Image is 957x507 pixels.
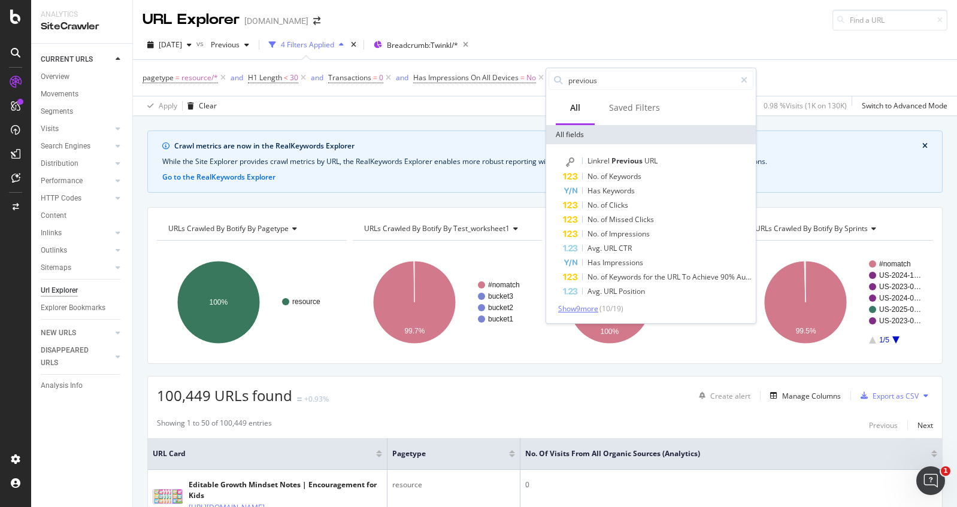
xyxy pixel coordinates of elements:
div: A chart. [548,250,735,354]
button: Apply [143,96,177,116]
span: < [284,72,288,83]
span: 2025 Oct. 10th [159,40,182,50]
img: main image [153,489,183,504]
text: #nomatch [879,260,911,268]
span: No. [587,214,601,224]
text: 99.7% [404,327,425,335]
a: Performance [41,175,112,187]
span: Has [587,257,602,268]
a: Distribution [41,157,112,170]
span: Clicks [609,200,628,210]
div: Clear [199,101,217,111]
a: HTTP Codes [41,192,112,205]
div: Editable Growth Mindset Notes | Encouragement for Kids [189,479,382,501]
button: and [396,72,408,83]
span: vs [196,38,206,48]
div: Distribution [41,157,78,170]
div: times [349,39,359,51]
text: US-2024-1… [879,271,921,280]
button: and [311,72,323,83]
img: Equal [297,397,302,401]
div: Explorer Bookmarks [41,302,105,314]
span: URL Card [153,448,373,459]
input: Search by field name [567,71,735,89]
div: A chart. [744,250,931,354]
div: info banner [147,130,943,193]
span: ( 10 / 19 ) [599,303,623,314]
button: Go to the RealKeywords Explorer [162,172,275,183]
div: Search Engines [41,140,90,153]
div: CURRENT URLS [41,53,93,66]
span: No. [587,272,601,282]
span: No [526,69,536,86]
text: US-2023-0… [879,283,921,291]
div: arrow-right-arrow-left [313,17,320,25]
div: Content [41,210,66,222]
div: Performance [41,175,83,187]
a: Url Explorer [41,284,124,297]
span: Has [587,186,602,196]
button: [DATE] [143,35,196,54]
span: URL [667,272,682,282]
span: = [373,72,377,83]
button: Switch to Advanced Mode [857,96,947,116]
a: DISAPPEARED URLS [41,344,112,369]
div: NEW URLS [41,327,76,339]
span: Previous [206,40,240,50]
div: Previous [869,420,898,430]
span: Linkrel [587,156,611,166]
div: Export as CSV [873,391,919,401]
div: Analysis Info [41,380,83,392]
a: Search Engines [41,140,112,153]
div: 0.98 % Visits ( 1K on 130K ) [764,101,847,111]
div: 4 Filters Applied [281,40,334,50]
text: US-2023-0… [879,317,921,325]
button: Next [917,418,933,432]
div: [DOMAIN_NAME] [244,15,308,27]
text: US-2024-0… [879,294,921,302]
div: SiteCrawler [41,20,123,34]
div: A chart. [353,250,540,354]
div: URL Explorer [143,10,240,30]
div: resource [392,479,515,490]
div: Outlinks [41,244,67,257]
div: Overview [41,71,69,83]
span: = [520,72,525,83]
span: No. [587,229,601,239]
span: resource/* [181,69,218,86]
h4: URLs Crawled By Botify By test_worksheet1 [362,219,532,238]
button: Export as CSV [856,386,919,405]
span: pagetype [143,72,174,83]
span: Breadcrumb: Twinkl/* [387,40,458,50]
span: URLs Crawled By Botify By pagetype [168,223,289,233]
h4: URLs Crawled By Botify By pagetype [166,219,336,238]
span: Has Impressions On All Devices [413,72,519,83]
span: CTR [619,243,632,253]
div: 0 [525,479,937,490]
span: H1 Length [248,72,282,83]
button: Breadcrumb:Twinkl/* [369,35,458,54]
span: URL [644,156,658,166]
span: Impressions [602,257,643,268]
svg: A chart. [157,250,344,354]
span: Impressions [609,229,650,239]
span: Avg. [587,243,604,253]
div: Next [917,420,933,430]
a: Overview [41,71,124,83]
text: bucket3 [488,292,513,300]
span: Avg. [587,286,604,296]
span: pagetype [392,448,491,459]
div: All [570,102,580,114]
span: No. of Visits from All Organic Sources (Analytics) [525,448,913,459]
button: Previous [206,35,254,54]
div: DISAPPEARED URLS [41,344,101,369]
button: Clear [183,96,217,116]
text: 100% [210,298,228,306]
span: 100,449 URLs found [157,385,292,405]
div: Create alert [710,391,750,401]
a: Inlinks [41,227,112,239]
span: Keywords [609,272,643,282]
a: Sitemaps [41,262,112,274]
div: Visits [41,123,59,135]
